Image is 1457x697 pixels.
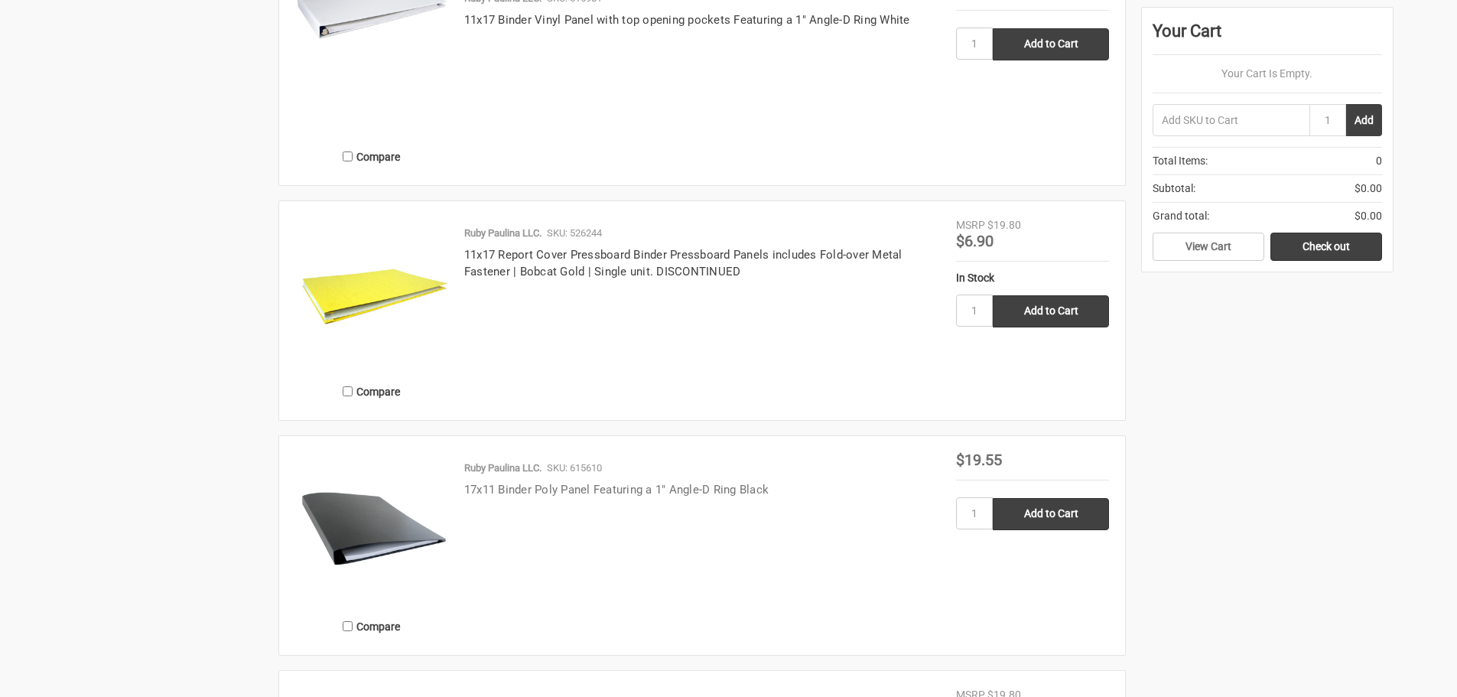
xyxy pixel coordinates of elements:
div: In Stock [956,270,1109,286]
span: Subtotal: [1153,181,1195,197]
img: 11x17 Report Cover Pressboard Binder Pressboard Panels includes Fold-over Metal Fastener | Bobcat... [295,217,448,370]
p: Ruby Paulina LLC. [464,226,541,241]
label: Compare [295,379,448,404]
div: MSRP [956,217,985,233]
div: Your Cart [1153,18,1382,55]
label: Compare [295,614,448,639]
span: $0.00 [1355,181,1382,197]
img: 17x11 Binder Poly Panel Featuring a 1" Angle-D Ring Black [295,452,448,605]
a: 17x11 Binder Poly Panel Featuring a 1" Angle-D Ring Black [464,483,769,497]
span: 0 [1376,153,1382,169]
p: SKU: 615610 [547,461,602,476]
p: Ruby Paulina LLC. [464,461,541,476]
span: $6.90 [956,232,994,250]
a: 11x17 Binder Vinyl Panel with top opening pockets Featuring a 1" Angle-D Ring White [464,13,910,27]
input: Compare [343,151,353,161]
span: Total Items: [1153,153,1208,169]
span: $19.55 [956,451,1002,469]
input: Compare [343,621,353,631]
p: SKU: 526244 [547,226,602,241]
input: Add SKU to Cart [1153,104,1309,136]
span: $0.00 [1355,208,1382,224]
span: $19.80 [987,219,1021,231]
input: Compare [343,386,353,396]
span: Grand total: [1153,208,1209,224]
a: 11x17 Report Cover Pressboard Binder Pressboard Panels includes Fold-over Metal Fastener | Bobcat... [464,248,902,279]
input: Add to Cart [993,498,1109,530]
input: Add to Cart [993,28,1109,60]
a: Check out [1270,233,1382,262]
label: Compare [295,144,448,169]
a: View Cart [1153,233,1264,262]
input: Add to Cart [993,295,1109,327]
button: Add [1346,104,1382,136]
p: Your Cart Is Empty. [1153,66,1382,82]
